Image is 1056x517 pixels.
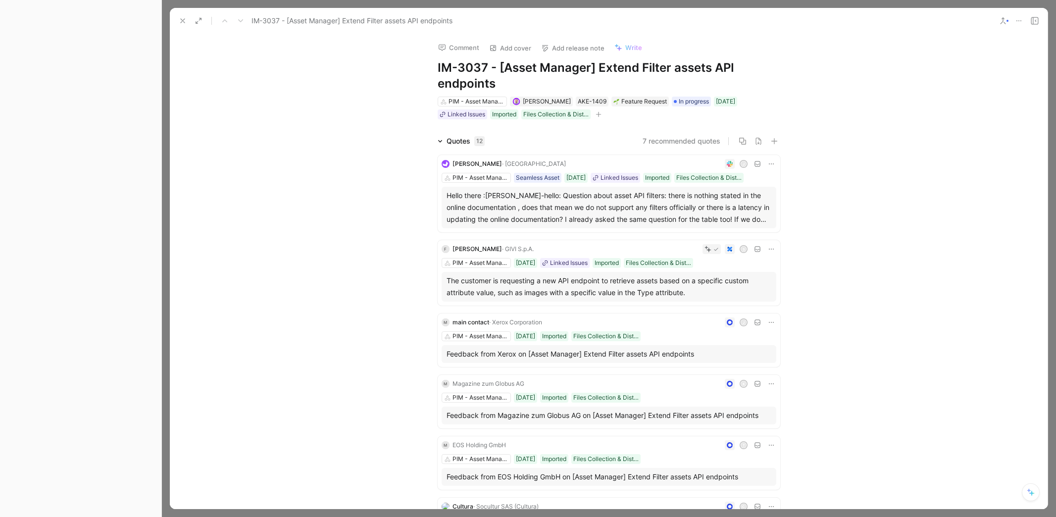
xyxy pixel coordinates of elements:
[601,173,638,183] div: Linked Issues
[672,97,711,106] div: In progress
[453,454,508,464] div: PIM - Asset Manager
[542,331,566,341] div: Imported
[516,173,559,183] div: Seamless Asset
[626,258,691,268] div: Files Collection & Distribution
[453,440,506,450] div: EOS Holding GmbH
[442,160,450,168] img: logo
[453,331,508,341] div: PIM - Asset Manager
[516,454,535,464] div: [DATE]
[453,503,473,510] span: Cultura
[251,15,453,27] span: IM-3037 - [Asset Manager] Extend Filter assets API endpoints
[447,275,771,299] div: The customer is requesting a new API endpoint to retrieve assets based on a specific custom attri...
[453,258,508,268] div: PIM - Asset Manager
[453,173,508,183] div: PIM - Asset Manager
[573,393,639,403] div: Files Collection & Distribution
[447,190,771,225] div: Hello there :[PERSON_NAME]-hello: Question about asset API filters: there is nothing stated in th...
[740,504,747,510] div: C
[434,135,489,147] div: Quotes12
[453,245,502,253] span: [PERSON_NAME]
[453,393,508,403] div: PIM - Asset Manager
[516,393,535,403] div: [DATE]
[473,503,539,510] span: · Socultur SAS (Cultura)
[740,246,747,253] div: S
[740,319,747,326] div: J
[740,381,747,387] div: K
[442,380,450,388] div: M
[566,173,586,183] div: [DATE]
[485,41,536,55] button: Add cover
[516,331,535,341] div: [DATE]
[442,245,450,253] div: F
[442,318,450,326] div: m
[447,348,771,360] div: Feedback from Xerox on [Asset Manager] Extend Filter assets API endpoints
[716,97,735,106] div: [DATE]
[625,43,642,52] span: Write
[611,97,669,106] div: 🌱Feature Request
[489,318,542,326] span: · Xerox Corporation
[516,258,535,268] div: [DATE]
[523,98,571,105] span: [PERSON_NAME]
[447,135,485,147] div: Quotes
[613,99,619,104] img: 🌱
[645,173,669,183] div: Imported
[595,258,619,268] div: Imported
[679,97,709,106] span: In progress
[442,441,450,449] div: M
[442,503,450,511] img: logo
[502,160,566,167] span: · [GEOGRAPHIC_DATA]
[447,471,771,483] div: Feedback from EOS Holding GmbH on [Asset Manager] Extend Filter assets API endpoints
[449,97,504,106] div: PIM - Asset Manager
[542,454,566,464] div: Imported
[448,109,485,119] div: Linked Issues
[613,97,667,106] div: Feature Request
[502,245,534,253] span: · GIVI S.p.A.
[447,410,771,421] div: Feedback from Magazine zum Globus AG on [Asset Manager] Extend Filter assets API endpoints
[438,60,780,92] h1: IM-3037 - [Asset Manager] Extend Filter assets API endpoints
[573,454,639,464] div: Files Collection & Distribution
[523,109,589,119] div: Files Collection & Distribution
[573,331,639,341] div: Files Collection & Distribution
[643,135,720,147] button: 7 recommended quotes
[453,379,524,389] div: Magazine zum Globus AG
[542,393,566,403] div: Imported
[550,258,588,268] div: Linked Issues
[474,136,485,146] div: 12
[740,161,747,167] div: J
[453,160,502,167] span: [PERSON_NAME]
[492,109,516,119] div: Imported
[434,41,484,54] button: Comment
[453,318,489,326] span: main contact
[610,41,647,54] button: Write
[740,442,747,449] div: T
[537,41,609,55] button: Add release note
[513,99,519,104] img: avatar
[676,173,742,183] div: Files Collection & Distribution
[578,97,606,106] div: AKE-1409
